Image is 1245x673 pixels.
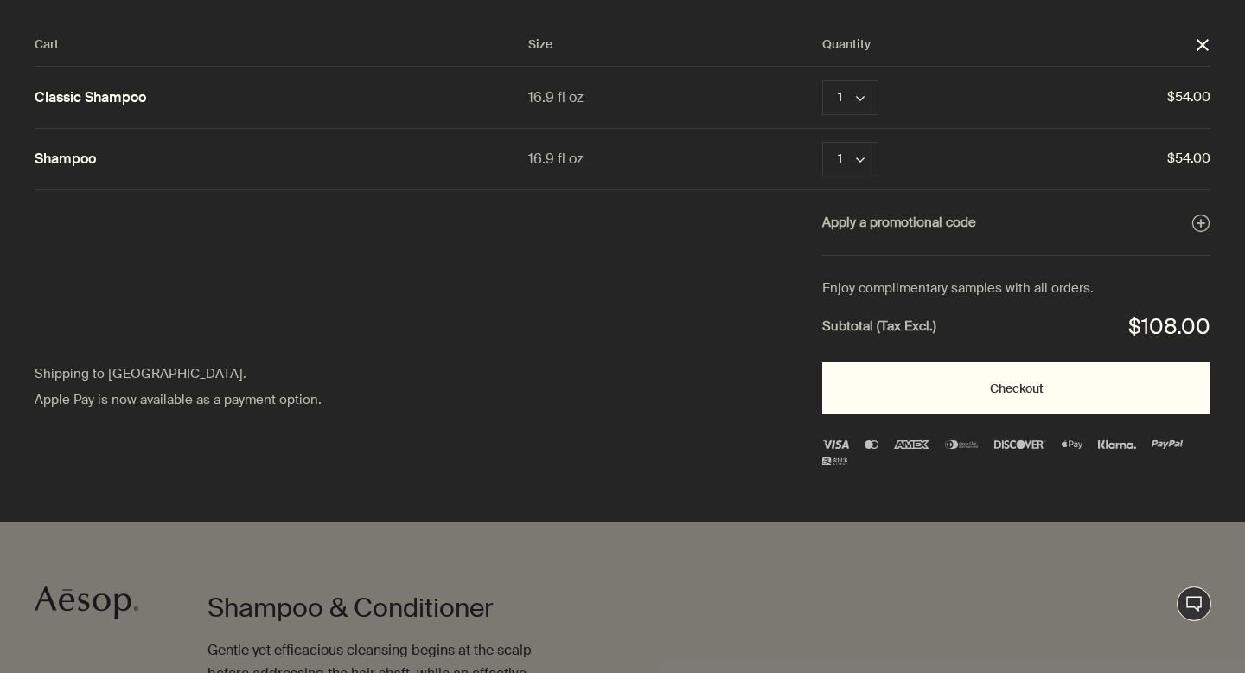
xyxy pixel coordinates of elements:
div: 16.9 fl oz [528,86,822,109]
button: Apply a promotional code [822,212,1210,234]
div: Size [528,35,822,55]
button: Live Assistance [1177,586,1211,621]
a: Classic Shampoo [35,89,146,107]
button: Quantity 1 [822,80,878,115]
button: Quantity 1 [822,142,878,176]
img: Amex Logo [894,440,929,449]
div: Quantity [822,35,1195,55]
div: Cart [35,35,528,55]
div: Shipping to [GEOGRAPHIC_DATA]. [35,363,388,386]
div: Apple Pay is now available as a payment option. [35,389,388,412]
div: $108.00 [1128,309,1210,346]
a: Shampoo [35,151,96,169]
img: discover-3 [994,440,1045,449]
strong: Subtotal (Tax Excl.) [822,316,936,338]
img: PayPal Logo [1152,440,1183,449]
img: Mastercard Logo [865,440,878,449]
img: klarna (1) [1098,440,1136,449]
img: Apple Pay [1062,440,1082,449]
span: $54.00 [951,148,1210,170]
img: Visa Logo [822,440,849,449]
div: Enjoy complimentary samples with all orders. [822,278,1210,300]
button: Close [1195,37,1210,53]
button: Checkout [822,362,1210,414]
div: 16.9 fl oz [528,147,822,170]
span: $54.00 [951,87,1210,109]
img: alipay-logo [822,457,846,465]
img: diners-club-international-2 [945,440,980,449]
